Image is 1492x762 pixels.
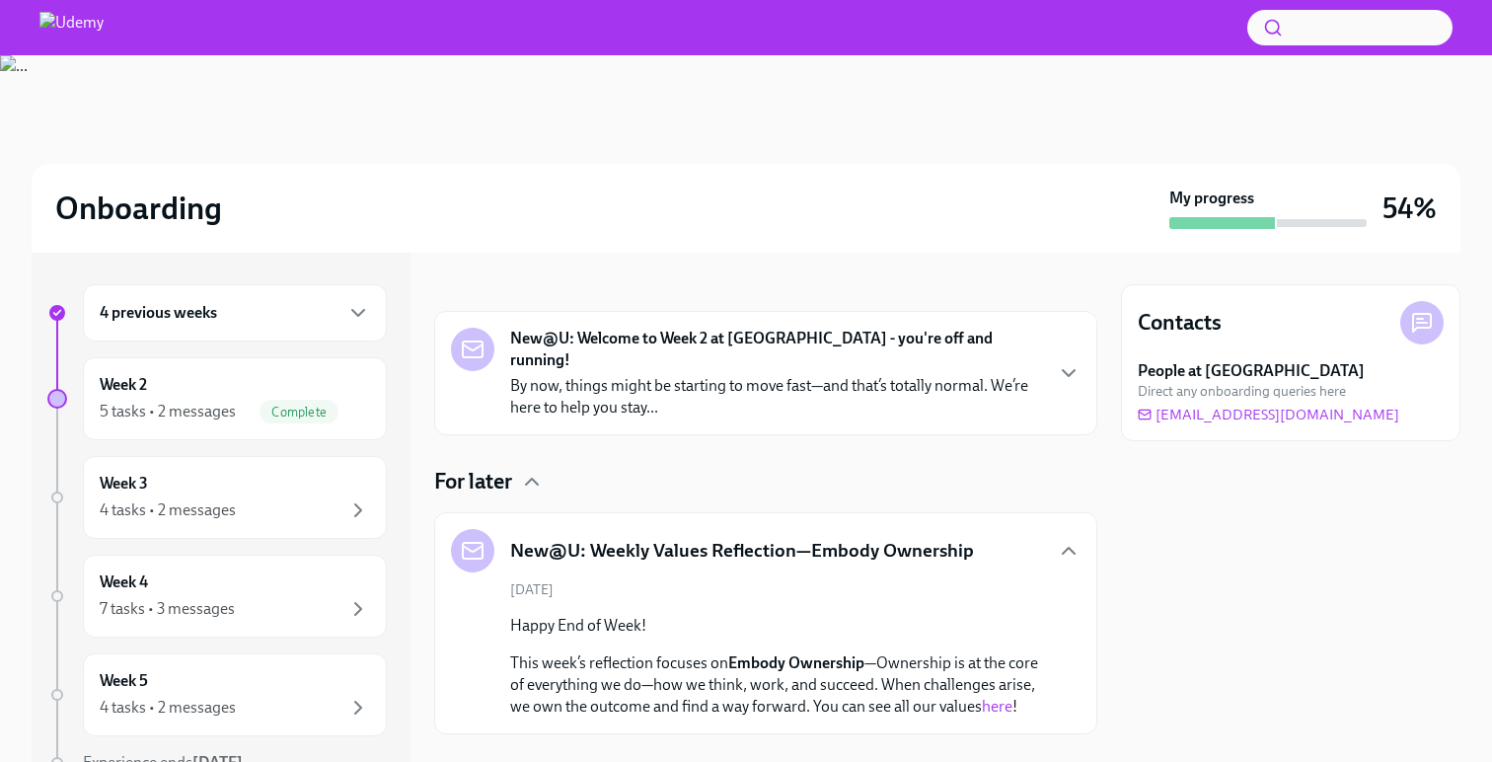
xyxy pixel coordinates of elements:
[510,652,1049,718] p: This week’s reflection focuses on —Ownership is at the core of everything we do—how we think, wor...
[260,405,338,419] span: Complete
[100,499,236,521] div: 4 tasks • 2 messages
[47,653,387,736] a: Week 54 tasks • 2 messages
[100,598,235,620] div: 7 tasks • 3 messages
[100,697,236,719] div: 4 tasks • 2 messages
[728,653,864,672] strong: Embody Ownership
[100,670,148,692] h6: Week 5
[100,473,148,495] h6: Week 3
[510,328,1041,371] strong: New@U: Welcome to Week 2 at [GEOGRAPHIC_DATA] - you're off and running!
[1138,360,1365,382] strong: People at [GEOGRAPHIC_DATA]
[1138,308,1222,338] h4: Contacts
[100,401,236,422] div: 5 tasks • 2 messages
[510,375,1041,419] p: By now, things might be starting to move fast—and that’s totally normal. We’re here to help you s...
[434,467,512,496] h4: For later
[510,538,974,564] h5: New@U: Weekly Values Reflection—Embody Ownership
[982,697,1012,716] a: here
[1169,188,1254,209] strong: My progress
[1138,382,1346,401] span: Direct any onboarding queries here
[1138,405,1399,424] a: [EMAIL_ADDRESS][DOMAIN_NAME]
[83,284,387,342] div: 4 previous weeks
[47,555,387,638] a: Week 47 tasks • 3 messages
[55,189,222,228] h2: Onboarding
[510,615,1049,637] p: Happy End of Week!
[434,467,1097,496] div: For later
[100,571,148,593] h6: Week 4
[100,302,217,324] h6: 4 previous weeks
[1382,190,1437,226] h3: 54%
[510,580,554,599] span: [DATE]
[39,12,104,43] img: Udemy
[47,456,387,539] a: Week 34 tasks • 2 messages
[100,374,147,396] h6: Week 2
[47,357,387,440] a: Week 25 tasks • 2 messagesComplete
